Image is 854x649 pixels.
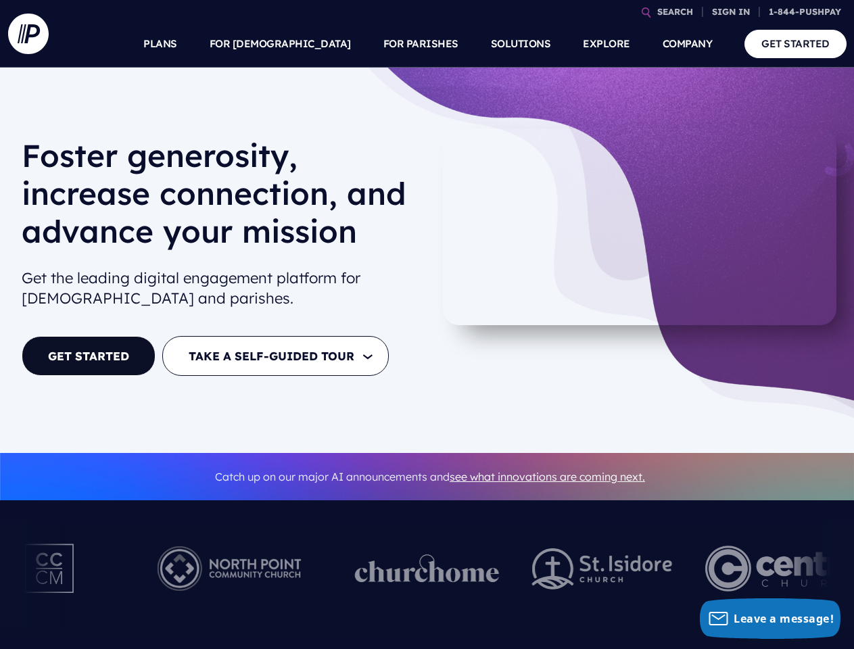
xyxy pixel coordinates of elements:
a: COMPANY [663,20,713,68]
h1: Foster generosity, increase connection, and advance your mission [22,137,419,261]
img: pp_logos_2 [532,548,673,590]
p: Catch up on our major AI announcements and [22,462,838,492]
button: Leave a message! [700,598,840,639]
h2: Get the leading digital engagement platform for [DEMOGRAPHIC_DATA] and parishes. [22,262,419,315]
span: Leave a message! [734,611,834,626]
button: TAKE A SELF-GUIDED TOUR [162,336,389,376]
a: GET STARTED [744,30,847,57]
a: see what innovations are coming next. [450,470,645,483]
img: pp_logos_1 [355,554,500,583]
a: PLANS [143,20,177,68]
a: FOR PARISHES [383,20,458,68]
a: FOR [DEMOGRAPHIC_DATA] [210,20,351,68]
a: SOLUTIONS [491,20,551,68]
a: GET STARTED [22,336,156,376]
a: EXPLORE [583,20,630,68]
img: Pushpay_Logo__NorthPoint [137,531,323,606]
